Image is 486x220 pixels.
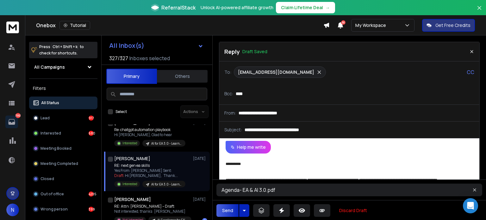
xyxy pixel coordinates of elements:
label: Select [115,109,127,114]
p: Interested [40,131,61,136]
button: Help me write [226,141,271,154]
p: Press to check for shortcuts. [39,44,84,56]
span: Hi [PERSON_NAME], Thank ... [125,173,178,178]
a: 7592 [5,116,18,128]
button: Primary [106,69,157,84]
div: Open Intercom Messenger [463,198,478,213]
p: RE: next gen ea skills [114,163,185,168]
p: Meeting Completed [40,161,78,166]
p: Wrong person [40,207,68,212]
p: All Status [41,100,59,105]
button: Discard Draft [334,204,372,217]
button: Meeting Completed [29,157,97,170]
p: [DATE] [193,197,207,202]
button: Wrong person399 [29,203,97,216]
p: From: [224,110,236,116]
p: [EMAIL_ADDRESS][DOMAIN_NAME] [238,69,314,75]
button: Interested680 [29,127,97,140]
span: Ctrl + Shift + k [52,43,78,50]
p: To: [224,69,231,75]
span: → [326,4,330,11]
div: 4205 [89,192,94,197]
p: [DATE] [193,156,207,161]
p: Out of office [40,192,64,197]
p: Unlock AI-powered affiliate growth [201,4,273,11]
p: Lead [40,116,50,121]
button: All Inbox(s) [104,39,209,52]
button: Out of office4205 [29,188,97,200]
p: Yes From: [PERSON_NAME] Sent: [114,168,185,173]
p: RE: Attn: [PERSON_NAME] – Draft: [114,204,190,209]
p: Closed [40,176,54,181]
p: Get Free Credits [435,22,470,28]
p: Re: chatgpt automation playbook [114,127,185,132]
div: Onebox [36,21,323,30]
p: Subject: [224,127,242,133]
div: 680 [89,131,94,136]
button: Meeting Booked [29,142,97,155]
span: 327 / 327 [109,54,128,62]
button: Send [216,204,239,217]
div: 399 [89,207,94,212]
p: Reply [224,47,240,56]
button: Closed [29,173,97,185]
button: Tutorial [59,21,90,30]
button: All Campaigns [29,61,97,73]
button: Lead917 [29,112,97,124]
p: My Workspace [355,22,389,28]
p: AI for EA 3.0 - Learnova [151,182,182,187]
p: 7592 [16,113,21,118]
button: Close banner [475,4,483,19]
span: Draft: [114,173,124,178]
button: Get Free Credits [422,19,475,32]
p: Interested [122,182,137,186]
p: Bcc: [224,91,233,97]
p: Interested [122,141,137,146]
h1: All Campaigns [34,64,65,70]
p: Draft Saved [242,48,267,55]
h3: Agenda- EA & AI 3.0.pdf [221,186,413,194]
button: N [6,204,19,216]
button: All Status [29,97,97,109]
span: ReferralStack [161,4,196,11]
p: Hi [PERSON_NAME], Glad to hear [114,132,185,137]
button: Others [157,69,208,83]
h3: Filters [29,84,97,93]
p: CC [467,68,474,76]
p: Not interested, thanks [PERSON_NAME] [114,209,190,214]
h1: All Inbox(s) [109,42,144,49]
h3: Inboxes selected [129,54,170,62]
h1: [PERSON_NAME] [114,155,150,162]
button: Claim Lifetime Deal→ [276,2,335,13]
p: AI for EA 3.0 - Learnova [151,141,182,146]
span: 50 [341,20,346,25]
div: 917 [89,116,94,121]
p: Meeting Booked [40,146,72,151]
h1: [PERSON_NAME] [114,196,151,203]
